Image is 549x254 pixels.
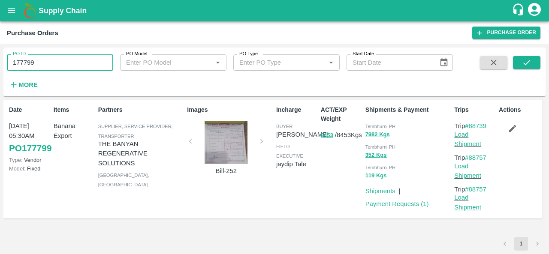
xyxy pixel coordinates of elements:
[98,139,184,168] p: THE BANYAN REGENERATIVE SOLUTIONS
[98,124,173,138] span: Supplier, Service Provider, Transporter
[365,144,396,149] span: Tembhurni PH
[276,124,293,129] span: buyer
[465,186,486,193] a: #88757
[514,237,528,251] button: page 1
[436,54,452,71] button: Choose date
[123,57,199,68] input: Enter PO Model
[512,3,527,18] div: customer-support
[454,131,481,147] a: Load Shipment
[454,105,495,114] p: Trips
[499,105,540,114] p: Actions
[9,121,50,140] p: [DATE] 05:30AM
[194,166,258,176] p: Bill-252
[9,156,50,164] p: Vendor
[39,5,512,17] a: Supply Chain
[365,200,429,207] a: Payment Requests (1)
[347,54,432,71] input: Start Date
[465,154,486,161] a: #88757
[365,165,396,170] span: Tembhurni PH
[18,81,38,88] strong: More
[9,105,50,114] p: Date
[326,57,337,68] button: Open
[9,140,51,156] a: PO177799
[54,105,95,114] p: Items
[527,2,542,20] div: account of current user
[7,27,58,39] div: Purchase Orders
[9,165,25,172] span: Model:
[187,105,273,114] p: Images
[7,54,113,71] input: Enter PO ID
[9,164,50,173] p: Fixed
[472,27,540,39] a: Purchase Order
[497,237,546,251] nav: pagination navigation
[365,124,396,129] span: Tembhurni PH
[365,171,387,181] button: 119 Kgs
[276,144,303,158] span: field executive
[276,105,317,114] p: Incharge
[353,51,374,57] label: Start Date
[321,105,362,123] p: ACT/EXP Weight
[98,173,149,187] span: [GEOGRAPHIC_DATA] , [GEOGRAPHIC_DATA]
[212,57,223,68] button: Open
[126,51,148,57] label: PO Model
[7,78,40,92] button: More
[365,130,390,140] button: 7982 Kgs
[454,185,495,194] p: Trip
[321,131,333,140] button: 8453
[39,6,87,15] b: Supply Chain
[239,51,258,57] label: PO Type
[21,2,39,19] img: logo
[365,150,387,160] button: 352 Kgs
[465,123,486,129] a: #88739
[454,163,481,179] a: Load Shipment
[236,57,312,68] input: Enter PO Type
[454,194,481,210] a: Load Shipment
[321,130,362,140] p: / 8453 Kgs
[454,153,495,162] p: Trip
[454,121,495,131] p: Trip
[276,130,329,139] p: [PERSON_NAME]
[276,159,317,169] p: jaydip Tale
[2,1,21,21] button: open drawer
[365,188,395,194] a: Shipments
[365,105,451,114] p: Shipments & Payment
[9,157,22,163] span: Type:
[13,51,26,57] label: PO ID
[98,105,184,114] p: Partners
[54,121,95,140] p: Banana Export
[395,183,401,196] div: |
